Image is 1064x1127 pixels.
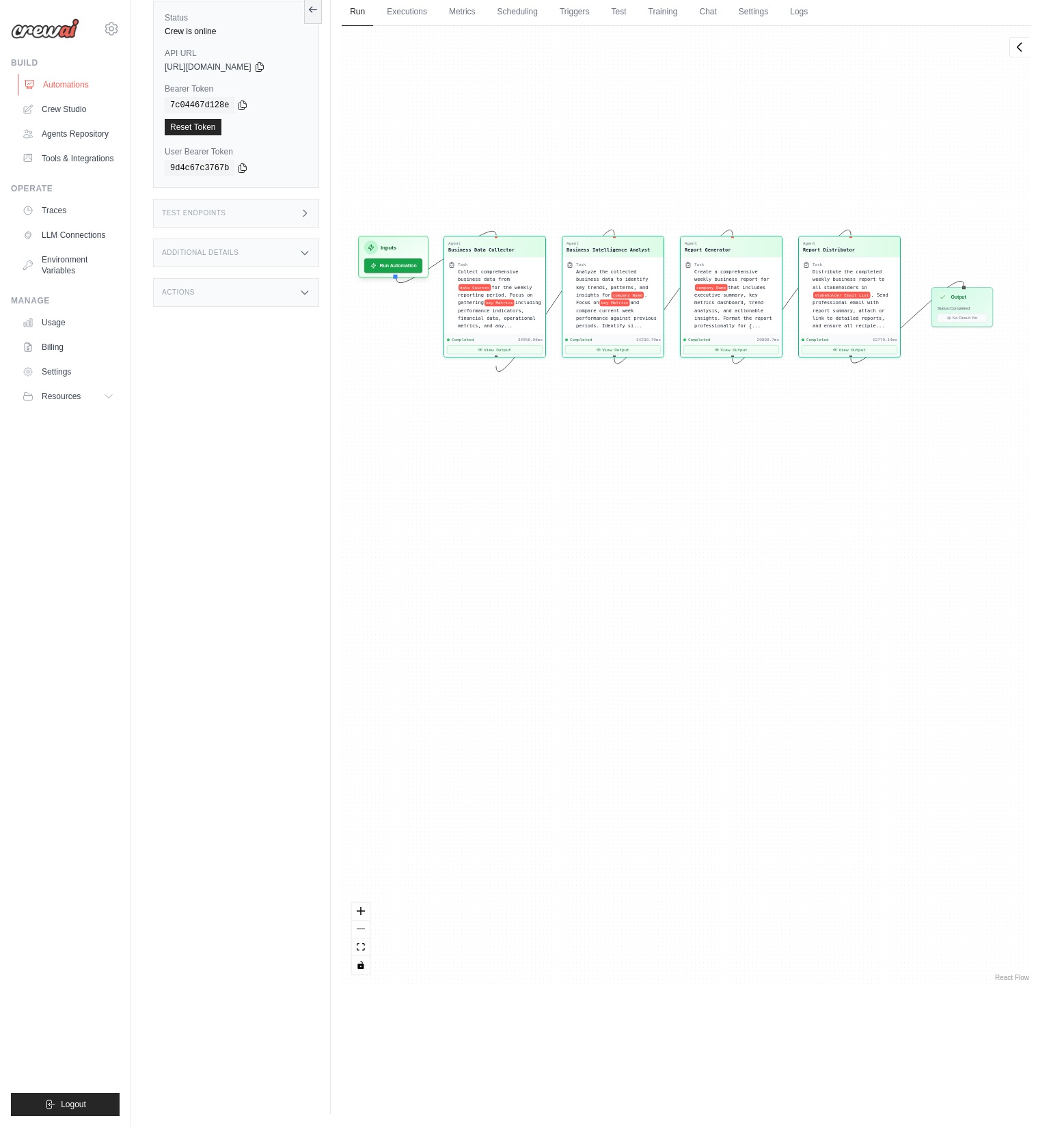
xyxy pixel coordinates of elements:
[16,336,120,358] a: Billing
[576,269,648,297] span: Analyze the collected business data to identify key trends, patterns, and insights for
[16,123,120,145] a: Agents Repository
[458,268,541,330] div: Collect comprehensive business data from {data Sources} for the weekly reporting period. Focus on...
[16,249,120,282] a: Environment Variables
[165,119,221,135] a: Reset Token
[685,246,731,253] div: Report Generator
[458,262,467,267] div: Task
[11,57,120,68] div: Build
[813,292,870,299] span: stakeholder Email List
[165,83,308,94] label: Bearer Token
[694,268,778,330] div: Create a comprehensive weekly business report for {company Name} that includes executive summary,...
[458,284,533,305] span: for the weekly reporting period. Focus on gathering
[813,262,822,267] div: Task
[803,241,855,246] div: Agent
[813,269,884,290] span: Distribute the completed weekly business report to all stakeholders in
[452,337,474,342] span: Completed
[612,292,644,299] span: company Name
[802,345,897,354] button: View Output
[11,18,79,39] img: Logo
[694,269,769,282] span: Create a comprehensive weekly business report for
[165,146,308,157] label: User Bearer Token
[485,299,515,306] span: key Metrics
[938,314,987,323] button: No Result Yet
[162,209,226,217] h3: Test Endpoints
[803,246,855,253] div: Report Distributor
[636,337,661,342] div: 14238.79ms
[165,48,308,59] label: API URL
[16,312,120,334] a: Usage
[444,236,546,357] div: AgentBusiness Data CollectorTaskCollect comprehensive business data fromdata Sourcesfor the weekl...
[352,903,370,974] div: React Flow controls
[806,337,829,342] span: Completed
[16,361,120,383] a: Settings
[798,236,901,357] div: AgentReport DistributorTaskDistribute the completed weekly business report to all stakeholders in...
[567,241,650,246] div: Agent
[16,385,120,407] button: Resources
[11,295,120,306] div: Manage
[458,269,519,282] span: Collect comprehensive business data from
[165,12,308,23] label: Status
[352,938,370,956] button: fit view
[995,974,1029,981] a: React Flow attribution
[694,284,772,329] span: that includes executive summary, key metrics dashboard, trend analysis, and actionable insights. ...
[448,241,515,246] div: Agent
[614,230,733,364] g: Edge from d36454d6e68b7fd8911a75cf16a5a2ef to c0b95e8a711aef7485ffc34b5f147529
[165,26,308,37] div: Crew is online
[352,956,370,974] button: toggle interactivity
[694,262,704,267] div: Task
[16,148,120,169] a: Tools & Integrations
[873,337,897,342] div: 13779.14ms
[851,281,964,363] g: Edge from 8b037d545996c04cb3acaaf59b58ccba to outputNode
[11,183,120,194] div: Operate
[688,337,711,342] span: Completed
[447,345,543,354] button: View Output
[162,249,238,257] h3: Additional Details
[16,98,120,120] a: Crew Studio
[518,337,543,342] div: 34558.06ms
[381,243,396,252] h3: Inputs
[931,287,993,327] div: OutputStatus:CompletedNo Result Yet
[165,62,251,72] span: [URL][DOMAIN_NAME]
[18,74,121,96] a: Automations
[813,292,888,329] span: . Send professional email with report summary, attach or link to detailed reports, and ensure all...
[11,1093,120,1116] button: Logout
[565,345,661,354] button: View Output
[600,299,630,306] span: key Metrics
[42,391,81,402] span: Resources
[61,1099,86,1110] span: Logout
[570,337,592,342] span: Completed
[364,258,422,273] button: Run Automation
[448,246,515,253] div: Business Data Collector
[562,236,664,357] div: AgentBusiness Intelligence AnalystTaskAnalyze the collected business data to identify key trends,...
[352,903,370,921] button: zoom in
[757,337,779,342] div: 20809.7ms
[680,236,782,357] div: AgentReport GeneratorTaskCreate a comprehensive weekly business report forcompany Namethat includ...
[951,294,966,301] h3: Output
[576,268,659,330] div: Analyze the collected business data to identify key trends, patterns, and insights for {company N...
[685,241,731,246] div: Agent
[162,288,195,297] h3: Actions
[938,305,970,310] span: Status: Completed
[16,224,120,246] a: LLM Connections
[496,230,614,371] g: Edge from 40afa6caf3a050215b1203d2163c54c2 to d36454d6e68b7fd8911a75cf16a5a2ef
[165,160,234,176] code: 9d4c67c3767b
[16,200,120,221] a: Traces
[695,284,727,291] span: company Name
[358,236,428,277] div: InputsRun Automation
[813,268,896,330] div: Distribute the completed weekly business report to all stakeholders in {stakeholder Email List}. ...
[733,230,851,364] g: Edge from c0b95e8a711aef7485ffc34b5f147529 to 8b037d545996c04cb3acaaf59b58ccba
[459,284,491,291] span: data Sources
[567,246,650,253] div: Business Intelligence Analyst
[165,97,234,113] code: 7c04467d128e
[576,262,586,267] div: Task
[683,345,779,354] button: View Output
[397,231,497,282] g: Edge from inputsNode to 40afa6caf3a050215b1203d2163c54c2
